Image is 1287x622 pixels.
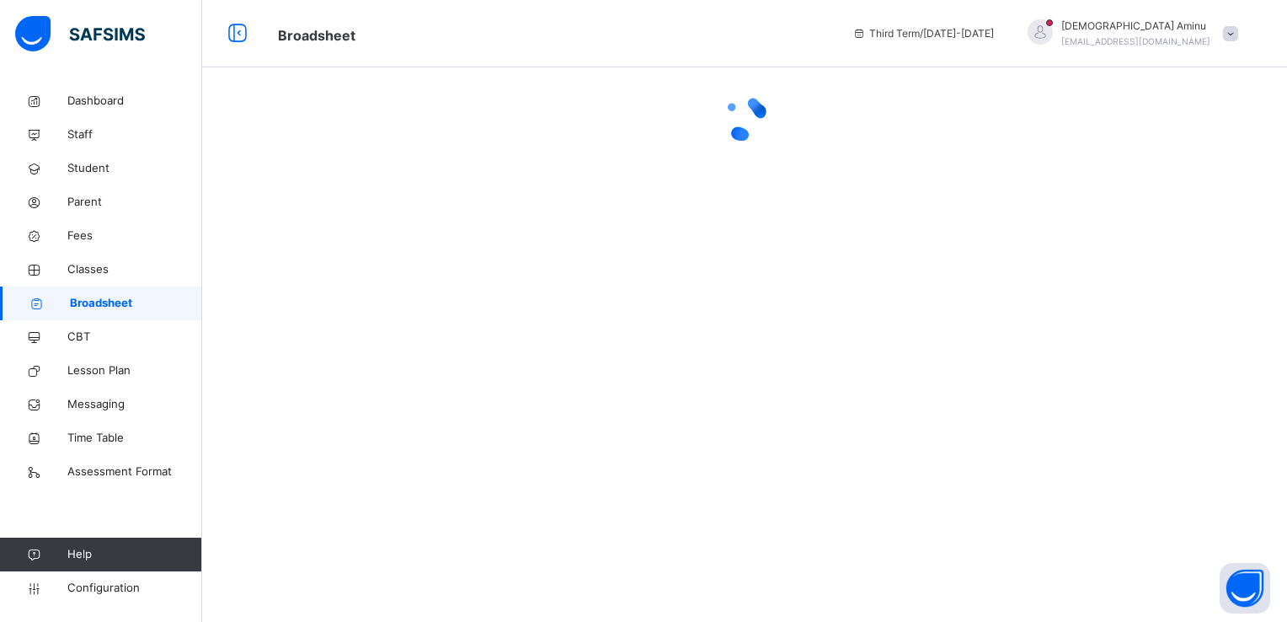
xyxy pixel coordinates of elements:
[67,580,201,597] span: Configuration
[67,546,201,563] span: Help
[67,228,202,244] span: Fees
[67,160,202,177] span: Student
[278,27,355,44] span: Broadsheet
[70,295,202,312] span: Broadsheet
[1011,19,1247,49] div: HafsahAminu
[67,329,202,346] span: CBT
[67,362,202,379] span: Lesson Plan
[67,261,202,278] span: Classes
[67,93,202,110] span: Dashboard
[67,126,202,143] span: Staff
[67,430,202,447] span: Time Table
[67,464,202,480] span: Assessment Format
[1220,563,1270,614] button: Open asap
[67,396,202,413] span: Messaging
[1061,19,1210,34] span: [DEMOGRAPHIC_DATA] Aminu
[852,26,994,41] span: session/term information
[67,194,202,211] span: Parent
[15,16,145,51] img: safsims
[1061,36,1210,46] span: [EMAIL_ADDRESS][DOMAIN_NAME]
